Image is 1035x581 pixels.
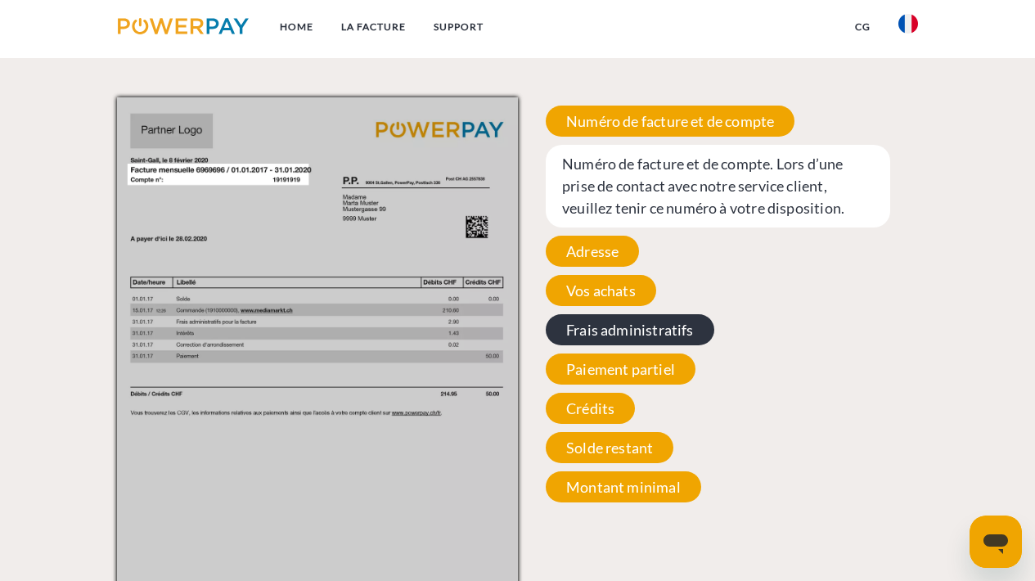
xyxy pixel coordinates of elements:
[841,12,884,42] a: CG
[546,145,890,227] span: Numéro de facture et de compte. Lors d’une prise de contact avec notre service client, veuillez t...
[898,14,918,34] img: fr
[327,12,420,42] a: LA FACTURE
[546,354,695,385] span: Paiement partiel
[546,471,701,502] span: Montant minimal
[546,393,635,424] span: Crédits
[266,12,327,42] a: Home
[546,432,673,463] span: Solde restant
[546,314,714,345] span: Frais administratifs
[420,12,497,42] a: Support
[546,236,639,267] span: Adresse
[118,18,250,34] img: logo-powerpay.svg
[970,516,1022,568] iframe: Bouton de lancement de la fenêtre de messagerie
[546,275,656,306] span: Vos achats
[546,106,794,137] span: Numéro de facture et de compte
